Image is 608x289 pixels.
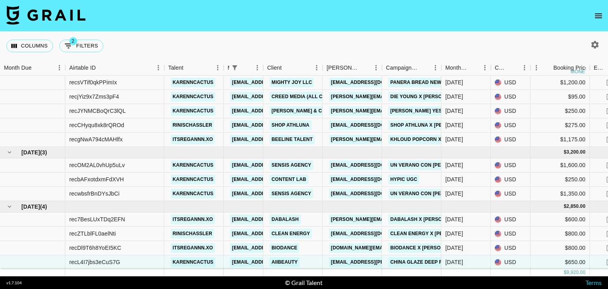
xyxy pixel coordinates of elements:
[530,241,590,255] div: $800.00
[171,257,215,267] a: karenncactus
[270,229,312,239] a: Clean Energy
[171,92,215,102] a: karenncactus
[566,149,585,156] div: 3,200.00
[270,160,313,170] a: Sensis Agency
[69,78,117,86] div: recsVTif0qkPPimIx
[40,203,47,211] span: ( 4 )
[270,106,338,116] a: [PERSON_NAME] & Co LLC
[491,60,530,76] div: Currency
[507,62,519,73] button: Sort
[553,60,588,76] div: Booking Price
[230,175,319,184] a: [EMAIL_ADDRESS][DOMAIN_NAME]
[566,203,585,210] div: 2,850.00
[270,243,299,253] a: Biodance
[230,78,319,87] a: [EMAIL_ADDRESS][DOMAIN_NAME]
[171,135,215,144] a: itsregannn.xo
[228,60,229,76] div: Manager
[491,255,530,270] div: USD
[96,62,107,73] button: Sort
[388,78,517,87] a: Panera Bread New Cafe in [GEOGRAPHIC_DATA]
[230,92,319,102] a: [EMAIL_ADDRESS][DOMAIN_NAME]
[270,120,312,130] a: Shop Athluna
[445,258,463,266] div: Oct '25
[388,215,466,224] a: Dabalash x [PERSON_NAME]
[230,215,319,224] a: [EMAIL_ADDRESS][DOMAIN_NAME]
[270,135,315,144] a: Beeline Talent
[388,120,477,130] a: Shop Athluna x [PERSON_NAME]
[530,104,590,118] div: $250.00
[445,78,463,86] div: Aug '25
[491,133,530,147] div: USD
[359,62,370,73] button: Sort
[491,213,530,227] div: USD
[441,60,491,76] div: Month Due
[69,93,119,101] div: recjYiz9x7Zms3pF4
[327,60,359,76] div: [PERSON_NAME]
[263,60,323,76] div: Client
[479,62,491,74] button: Menu
[386,60,418,76] div: Campaign (Type)
[152,62,164,74] button: Menu
[69,107,126,115] div: recJYNMCBoQrC3lQL
[323,60,382,76] div: Booker
[445,215,463,223] div: Oct '25
[530,118,590,133] div: $275.00
[530,227,590,241] div: $800.00
[491,173,530,187] div: USD
[329,78,418,87] a: [EMAIL_ADDRESS][DOMAIN_NAME]
[69,161,125,169] div: recOM2AL0vhUp5uLv
[530,173,590,187] div: $250.00
[370,62,382,74] button: Menu
[491,90,530,104] div: USD
[69,244,121,252] div: recDl9T6h8YoEI5KC
[388,243,465,253] a: Biodance x [PERSON_NAME]
[594,60,605,76] div: Expenses: Remove Commission?
[542,62,553,73] button: Sort
[4,147,15,158] button: hide children
[69,37,77,45] span: 2
[530,158,590,173] div: $1,600.00
[171,229,214,239] a: rinischassler
[6,6,85,25] img: Grail Talent
[491,158,530,173] div: USD
[530,62,542,74] button: Menu
[329,257,458,267] a: [EMAIL_ADDRESS][PERSON_NAME][DOMAIN_NAME]
[329,106,499,116] a: [PERSON_NAME][EMAIL_ADDRESS][PERSON_NAME][DOMAIN_NAME]
[69,258,120,266] div: recL4I7jbs3eCuS7G
[429,62,441,74] button: Menu
[21,148,40,156] span: [DATE]
[171,243,215,253] a: itsregannn.xo
[491,76,530,90] div: USD
[171,189,215,199] a: karenncactus
[164,60,224,76] div: Talent
[53,62,65,74] button: Menu
[530,187,590,201] div: $1,350.00
[270,189,313,199] a: Sensis Agency
[445,244,463,252] div: Oct '25
[491,187,530,201] div: USD
[285,279,323,287] div: © Grail Talent
[40,148,47,156] span: ( 3 )
[230,257,319,267] a: [EMAIL_ADDRESS][DOMAIN_NAME]
[388,92,466,102] a: Die Young x [PERSON_NAME]
[571,69,589,74] div: money
[69,60,96,76] div: Airtable ID
[445,161,463,169] div: Sep '25
[388,135,485,144] a: Khloud Popcorn x [PERSON_NAME]
[6,40,53,52] button: Select columns
[171,215,215,224] a: itsregannn.xo
[491,104,530,118] div: USD
[491,118,530,133] div: USD
[445,175,463,183] div: Sep '25
[230,229,319,239] a: [EMAIL_ADDRESS][DOMAIN_NAME]
[171,175,215,184] a: karenncactus
[566,269,585,276] div: 9,920.00
[382,60,441,76] div: Campaign (Type)
[388,257,481,267] a: China Glaze Deep Fall Campaign
[445,107,463,115] div: Aug '25
[65,60,164,76] div: Airtable ID
[69,190,120,198] div: recwbsfrBnDYsJbCi
[329,243,457,253] a: [DOMAIN_NAME][EMAIL_ADDRESS][DOMAIN_NAME]
[171,120,214,130] a: rinischassler
[32,62,43,73] button: Sort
